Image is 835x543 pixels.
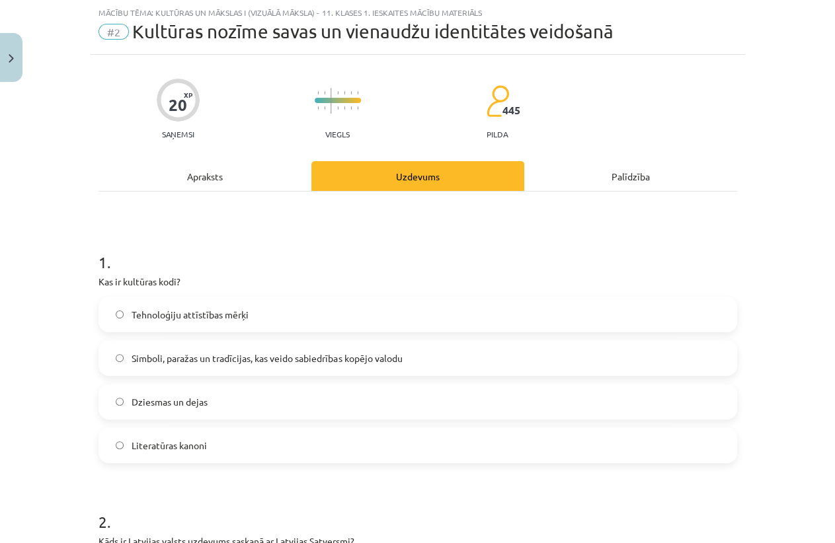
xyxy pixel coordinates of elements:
h1: 2 . [99,489,737,530]
img: icon-short-line-57e1e144782c952c97e751825c79c345078a6d821885a25fce030b3d8c18986b.svg [337,106,338,110]
input: Tehnoloģiju attīstības mērķi [116,310,124,319]
div: Uzdevums [311,161,524,191]
p: Saņemsi [157,129,200,139]
span: Kultūras nozīme savas un vienaudžu identitātes veidošanā [132,20,614,42]
input: Simboli, paražas un tradīcijas, kas veido sabiedrības kopējo valodu [116,354,124,363]
img: students-c634bb4e5e11cddfef0936a35e636f08e4e9abd3cc4e673bd6f9a4125e45ecb1.svg [486,85,509,118]
img: icon-short-line-57e1e144782c952c97e751825c79c345078a6d821885a25fce030b3d8c18986b.svg [344,91,345,94]
span: XP [184,91,192,98]
img: icon-short-line-57e1e144782c952c97e751825c79c345078a6d821885a25fce030b3d8c18986b.svg [317,106,319,110]
span: 445 [502,104,520,116]
span: Simboli, paražas un tradīcijas, kas veido sabiedrības kopējo valodu [132,351,402,365]
p: Viegls [325,129,350,139]
div: Mācību tēma: Kultūras un mākslas i (vizuālā māksla) - 11. klases 1. ieskaites mācību materiāls [99,8,737,17]
span: #2 [99,24,129,40]
img: icon-long-line-d9ea69661e0d244f92f715978eff75569469978d946b2353a9bb055b3ed8787d.svg [331,88,332,114]
p: Kas ir kultūras kodi? [99,275,737,289]
img: icon-short-line-57e1e144782c952c97e751825c79c345078a6d821885a25fce030b3d8c18986b.svg [350,106,352,110]
img: icon-short-line-57e1e144782c952c97e751825c79c345078a6d821885a25fce030b3d8c18986b.svg [324,106,325,110]
img: icon-short-line-57e1e144782c952c97e751825c79c345078a6d821885a25fce030b3d8c18986b.svg [317,91,319,94]
img: icon-close-lesson-0947bae3869378f0d4975bcd49f059093ad1ed9edebbc8119c70593378902aed.svg [9,54,14,63]
img: icon-short-line-57e1e144782c952c97e751825c79c345078a6d821885a25fce030b3d8c18986b.svg [337,91,338,94]
span: Tehnoloģiju attīstības mērķi [132,308,249,322]
img: icon-short-line-57e1e144782c952c97e751825c79c345078a6d821885a25fce030b3d8c18986b.svg [350,91,352,94]
img: icon-short-line-57e1e144782c952c97e751825c79c345078a6d821885a25fce030b3d8c18986b.svg [357,106,358,110]
div: 20 [169,96,187,114]
img: icon-short-line-57e1e144782c952c97e751825c79c345078a6d821885a25fce030b3d8c18986b.svg [324,91,325,94]
img: icon-short-line-57e1e144782c952c97e751825c79c345078a6d821885a25fce030b3d8c18986b.svg [357,91,358,94]
span: Literatūras kanoni [132,439,207,452]
img: icon-short-line-57e1e144782c952c97e751825c79c345078a6d821885a25fce030b3d8c18986b.svg [344,106,345,110]
div: Palīdzība [524,161,737,191]
p: pilda [487,129,508,139]
span: Dziesmas un dejas [132,395,208,409]
input: Literatūras kanoni [116,441,124,450]
input: Dziesmas un dejas [116,398,124,406]
h1: 1 . [99,230,737,271]
div: Apraksts [99,161,311,191]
